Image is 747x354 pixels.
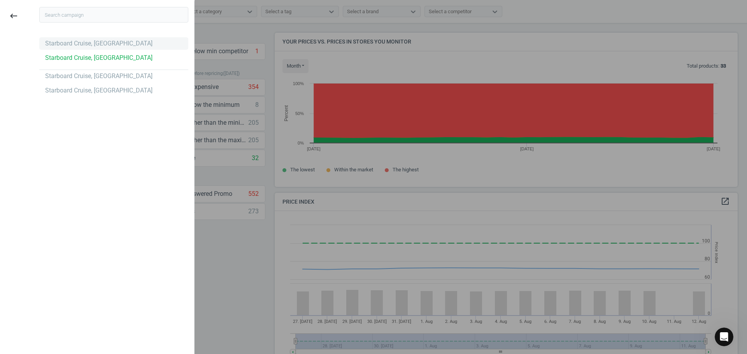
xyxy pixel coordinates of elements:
div: Starboard Cruise, [GEOGRAPHIC_DATA] [45,54,153,62]
iframe: Intercom live chat [715,328,733,346]
div: Starboard Cruise, [GEOGRAPHIC_DATA] [45,39,153,48]
i: keyboard_backspace [9,11,18,21]
button: keyboard_backspace [5,7,23,25]
input: Search campaign [39,7,188,23]
div: Starboard Cruise, [GEOGRAPHIC_DATA] [45,86,153,95]
div: Starboard Cruise, [GEOGRAPHIC_DATA] [45,72,153,80]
